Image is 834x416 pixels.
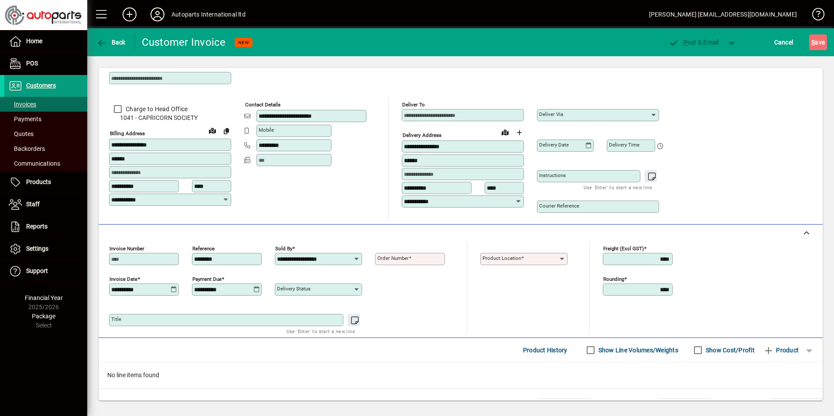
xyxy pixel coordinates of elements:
a: Quotes [4,126,87,141]
a: View on map [205,123,219,137]
span: Invoices [9,101,36,108]
button: Back [94,34,128,50]
mat-label: Freight (excl GST) [603,246,644,252]
span: Customers [26,82,56,89]
span: Package [32,313,55,320]
mat-label: Instructions [539,172,566,178]
span: Product [763,343,799,357]
span: Support [26,267,48,274]
mat-label: Reference [192,246,215,252]
button: Product [759,342,803,358]
span: Product History [523,343,567,357]
span: 1041 - CAPRICORN SOCIETY [109,113,231,123]
div: No line items found [99,362,823,389]
button: Save [809,34,827,50]
a: Reports [4,216,87,238]
mat-label: Payment due [192,276,222,282]
mat-label: Deliver via [539,111,563,117]
mat-label: Title [111,316,121,322]
span: Products [26,178,51,185]
label: Show Cost/Profit [704,346,755,355]
button: Product History [520,342,571,358]
span: ave [811,35,825,49]
div: Autoparts International ltd [171,7,246,21]
td: 0.0000 M³ [538,399,591,409]
label: Show Line Volumes/Weights [597,346,678,355]
td: Freight (excl GST) [598,399,659,409]
td: Total Volume [486,399,538,409]
button: Profile [144,7,171,22]
mat-label: Rounding [603,276,624,282]
td: 0.00 [770,399,823,409]
label: Charge to Head Office [124,105,188,113]
button: Choose address [512,126,526,140]
button: Add [116,7,144,22]
a: Payments [4,112,87,126]
mat-label: Delivery status [277,286,311,292]
mat-hint: Use 'Enter' to start a new line [287,326,355,336]
span: ost & Email [668,39,719,46]
button: Cancel [772,34,796,50]
a: Home [4,31,87,52]
app-page-header-button: Back [87,34,135,50]
a: Support [4,260,87,282]
a: Knowledge Base [806,2,823,30]
mat-label: Order number [377,255,409,261]
a: Invoices [4,97,87,112]
span: Reports [26,223,48,230]
a: Backorders [4,141,87,156]
span: Home [26,38,42,44]
span: POS [26,60,38,67]
a: POS [4,53,87,75]
div: Customer Invoice [142,35,226,49]
mat-hint: Use 'Enter' to start a new line [584,182,652,192]
mat-label: Invoice date [109,276,137,282]
span: Payments [9,116,41,123]
mat-label: Sold by [275,246,292,252]
a: Products [4,171,87,193]
mat-label: Deliver To [402,102,425,108]
span: Financial Year [25,294,63,301]
span: Quotes [9,130,34,137]
span: S [811,39,815,46]
mat-label: Product location [482,255,521,261]
td: GST exclusive [718,399,770,409]
mat-label: Courier Reference [539,203,579,209]
span: Communications [9,160,60,167]
span: Backorders [9,145,45,152]
span: Cancel [774,35,793,49]
mat-label: Invoice number [109,246,144,252]
a: View on map [498,125,512,139]
mat-label: Delivery time [609,142,639,148]
a: Settings [4,238,87,260]
mat-label: Delivery date [539,142,569,148]
a: Staff [4,194,87,215]
div: [PERSON_NAME] [EMAIL_ADDRESS][DOMAIN_NAME] [649,7,797,21]
button: Post & Email [664,34,723,50]
span: NEW [238,40,249,45]
span: Settings [26,245,48,252]
mat-label: Mobile [259,127,274,133]
button: Copy to Delivery address [219,124,233,138]
span: Back [96,39,126,46]
span: P [684,39,687,46]
a: Communications [4,156,87,171]
td: 0.00 [659,399,711,409]
span: Staff [26,201,40,208]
